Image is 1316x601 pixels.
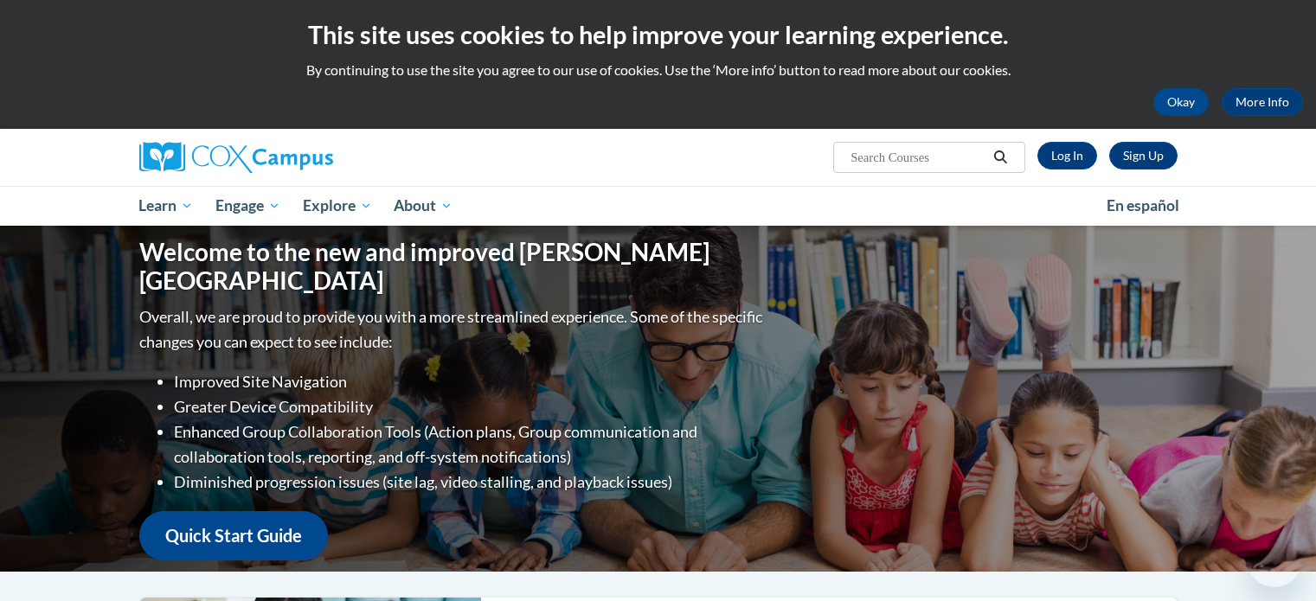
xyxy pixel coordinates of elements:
[1037,142,1097,169] a: Log In
[292,186,383,226] a: Explore
[174,369,767,394] li: Improved Site Navigation
[113,186,1204,226] div: Main menu
[382,186,464,226] a: About
[215,195,280,216] span: Engage
[1109,142,1178,169] a: Register
[13,17,1303,52] h2: This site uses cookies to help improve your learning experience.
[204,186,292,226] a: Engage
[394,195,453,216] span: About
[174,470,767,495] li: Diminished progression issues (site lag, video stalling, and playback issues)
[139,238,767,296] h1: Welcome to the new and improved [PERSON_NAME][GEOGRAPHIC_DATA]
[1247,532,1302,587] iframe: Button to launch messaging window
[139,142,333,173] img: Cox Campus
[849,147,987,168] input: Search Courses
[139,511,328,560] a: Quick Start Guide
[174,394,767,419] li: Greater Device Compatibility
[174,419,767,470] li: Enhanced Group Collaboration Tools (Action plans, Group communication and collaboration tools, re...
[139,142,468,173] a: Cox Campus
[138,195,193,216] span: Learn
[13,61,1303,80] p: By continuing to use the site you agree to our use of cookies. Use the ‘More info’ button to read...
[303,195,372,216] span: Explore
[128,186,205,226] a: Learn
[987,147,1013,168] button: Search
[1095,188,1191,224] a: En español
[1153,88,1209,116] button: Okay
[139,304,767,355] p: Overall, we are proud to provide you with a more streamlined experience. Some of the specific cha...
[1107,196,1179,214] span: En español
[1222,88,1303,116] a: More Info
